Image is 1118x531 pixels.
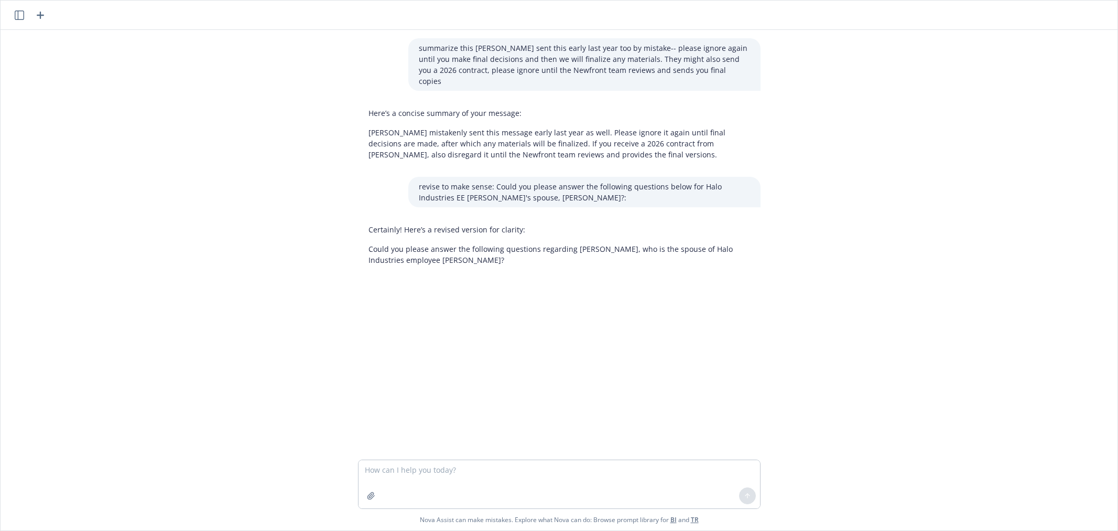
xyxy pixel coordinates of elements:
[5,509,1113,530] span: Nova Assist can make mistakes. Explore what Nova can do: Browse prompt library for and
[419,181,750,203] p: revise to make sense: Could you please answer the following questions below for Halo Industries E...
[670,515,677,524] a: BI
[691,515,699,524] a: TR
[419,43,750,87] p: summarize this [PERSON_NAME] sent this early last year too by mistake-- please ignore again until...
[368,243,750,265] p: Could you please answer the following questions regarding [PERSON_NAME], who is the spouse of Hal...
[368,127,750,160] p: [PERSON_NAME] mistakenly sent this message early last year as well. Please ignore it again until ...
[368,108,750,119] p: Here’s a concise summary of your message:
[368,224,750,235] p: Certainly! Here’s a revised version for clarity:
